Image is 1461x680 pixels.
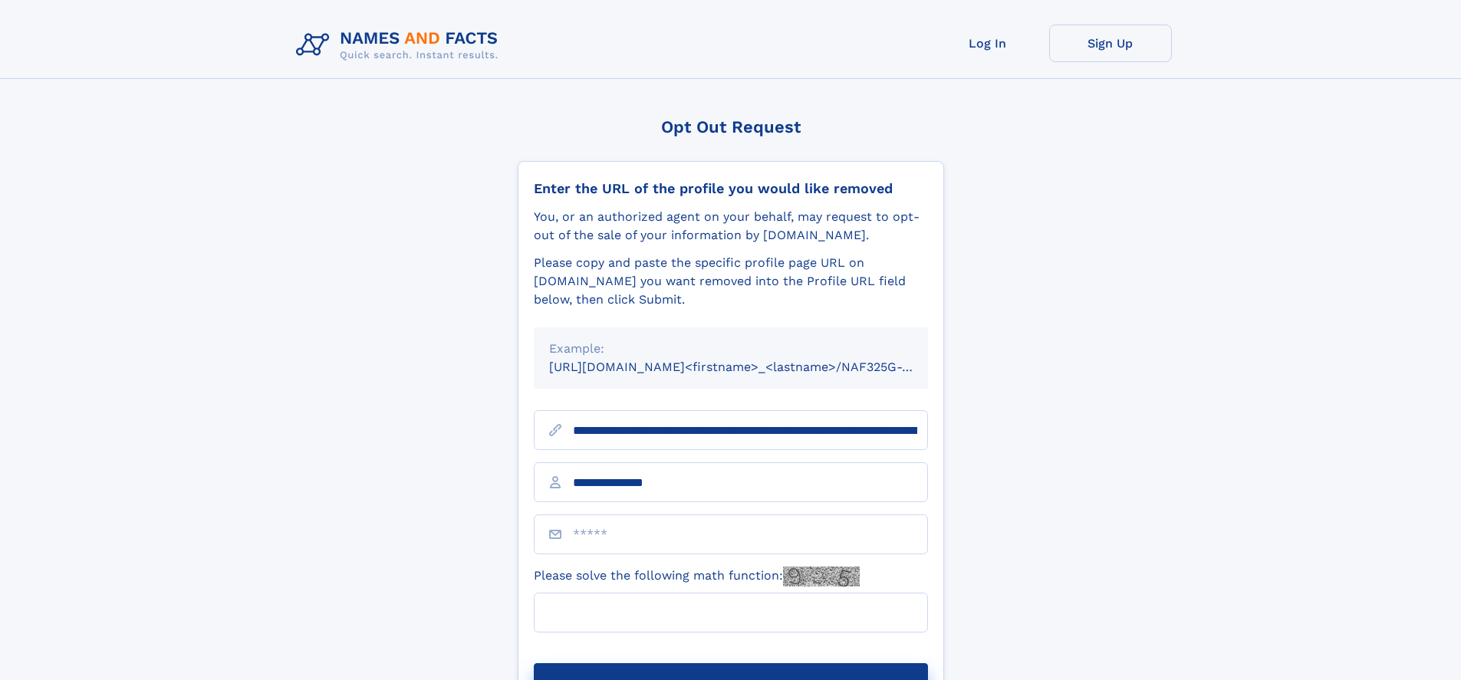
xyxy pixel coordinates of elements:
div: Enter the URL of the profile you would like removed [534,180,928,197]
a: Log In [926,25,1049,62]
div: Opt Out Request [518,117,944,136]
div: You, or an authorized agent on your behalf, may request to opt-out of the sale of your informatio... [534,208,928,245]
small: [URL][DOMAIN_NAME]<firstname>_<lastname>/NAF325G-xxxxxxxx [549,360,957,374]
a: Sign Up [1049,25,1172,62]
img: Logo Names and Facts [290,25,511,66]
div: Please copy and paste the specific profile page URL on [DOMAIN_NAME] you want removed into the Pr... [534,254,928,309]
label: Please solve the following math function: [534,567,860,586]
div: Example: [549,340,913,358]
